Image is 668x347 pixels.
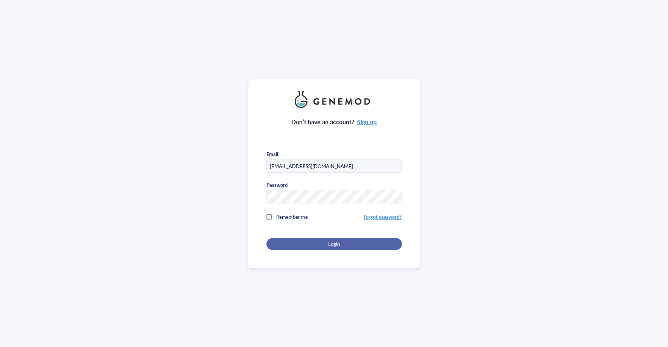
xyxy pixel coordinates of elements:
[328,241,340,247] span: Login
[276,213,308,220] span: Remember me
[266,238,402,250] button: Login
[295,91,374,108] img: genemod_logo_light-BcqUzbGq.png
[266,151,278,158] div: Email
[364,213,402,220] a: Forgot password?
[357,117,377,126] a: Sign up
[291,117,377,127] div: Don’t have an account?
[266,182,288,188] div: Password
